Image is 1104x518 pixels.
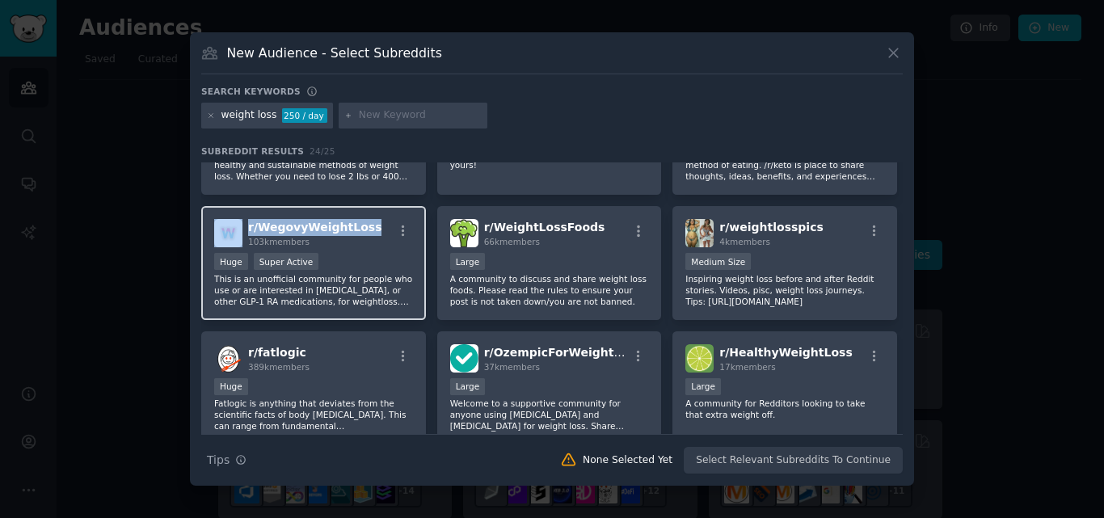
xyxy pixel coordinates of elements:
[214,273,413,307] p: This is an unofficial community for people who use or are interested in [MEDICAL_DATA], or other ...
[484,362,540,372] span: 37k members
[214,253,248,270] div: Huge
[310,146,335,156] span: 24 / 25
[221,108,277,123] div: weight loss
[201,145,304,157] span: Subreddit Results
[214,344,242,373] img: fatlogic
[685,378,721,395] div: Large
[227,44,442,61] h3: New Audience - Select Subreddits
[248,346,306,359] span: r/ fatlogic
[685,148,884,182] p: The Ketogenic Diet is a low carbohydrate method of eating. /r/keto is place to share thoughts, id...
[484,237,540,246] span: 66k members
[685,253,751,270] div: Medium Size
[685,398,884,420] p: A community for Redditors looking to take that extra weight off.
[450,219,478,247] img: WeightLossFoods
[254,253,319,270] div: Super Active
[214,378,248,395] div: Huge
[450,398,649,432] p: Welcome to a supportive community for anyone using [MEDICAL_DATA] and [MEDICAL_DATA] for weight l...
[685,219,714,247] img: weightlosspics
[719,237,770,246] span: 4k members
[201,446,252,474] button: Tips
[719,362,775,372] span: 17k members
[359,108,482,123] input: New Keyword
[719,346,852,359] span: r/ HealthyWeightLoss
[484,221,605,234] span: r/ WeightLossFoods
[450,273,649,307] p: A community to discuss and share weight loss foods. Please read the rules to ensure your post is ...
[207,452,230,469] span: Tips
[201,86,301,97] h3: Search keywords
[282,108,327,123] div: 250 / day
[450,253,486,270] div: Large
[484,346,643,359] span: r/ OzempicForWeightLoss
[214,148,413,182] p: A place for people of all sizes to discuss healthy and sustainable methods of weight loss. Whethe...
[719,221,823,234] span: r/ weightlosspics
[685,344,714,373] img: HealthyWeightLoss
[685,273,884,307] p: Inspiring weight loss before and after Reddit stories. Videos, pisc, weight loss journeys. Tips: ...
[248,362,310,372] span: 389k members
[214,219,242,247] img: WegovyWeightLoss
[583,453,672,468] div: None Selected Yet
[450,344,478,373] img: OzempicForWeightLoss
[450,378,486,395] div: Large
[248,237,310,246] span: 103k members
[214,398,413,432] p: Fatlogic is anything that deviates from the scientific facts of body [MEDICAL_DATA]. This can ran...
[248,221,381,234] span: r/ WegovyWeightLoss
